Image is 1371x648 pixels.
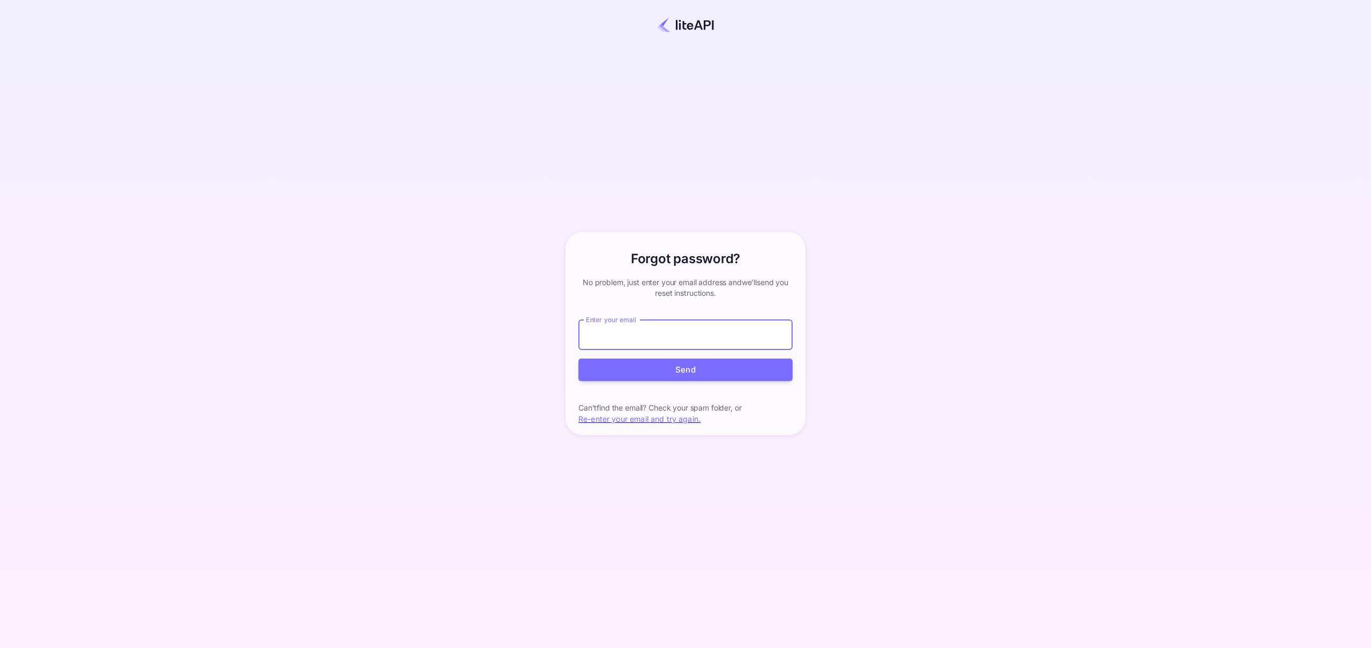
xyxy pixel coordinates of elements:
[578,414,700,423] a: Re-enter your email and try again.
[578,277,793,299] p: No problem, just enter your email address and we'll send you reset instructions.
[578,359,793,382] button: Send
[586,315,636,324] label: Enter your email
[578,403,793,413] p: Can't find the email? Check your spam folder, or
[631,249,740,269] h6: Forgot password?
[657,17,714,33] img: liteapi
